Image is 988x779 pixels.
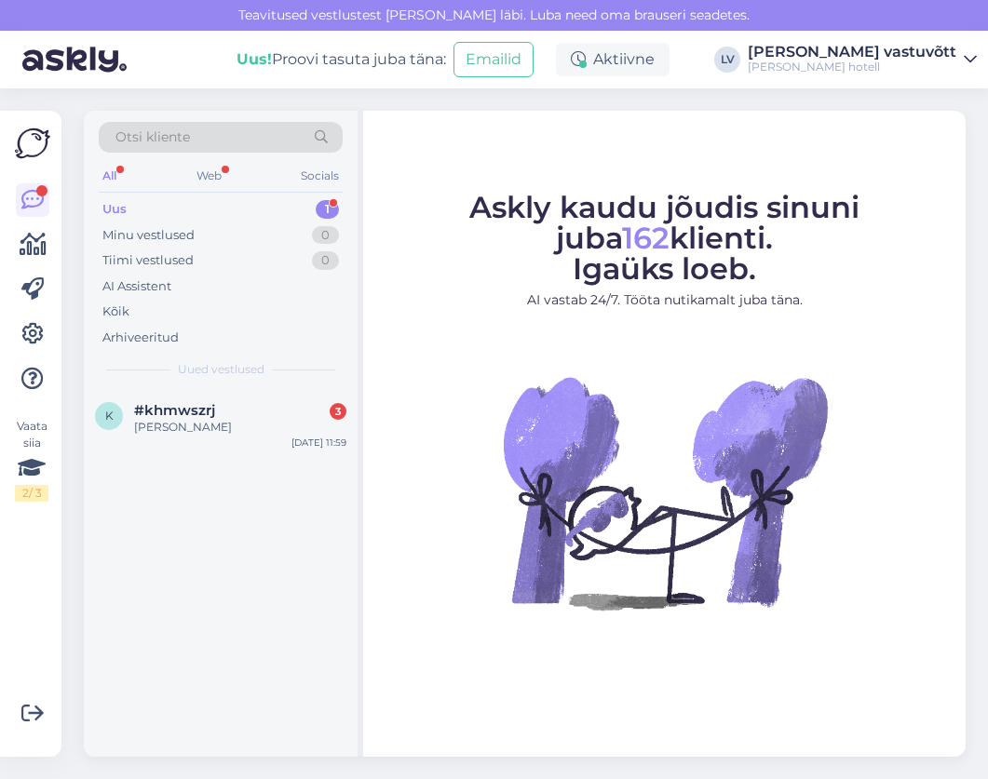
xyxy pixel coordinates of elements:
[453,42,534,77] button: Emailid
[102,226,195,245] div: Minu vestlused
[469,189,859,287] span: Askly kaudu jõudis sinuni juba klienti. Igaüks loeb.
[15,418,48,502] div: Vaata siia
[102,251,194,270] div: Tiimi vestlused
[330,403,346,420] div: 3
[237,50,272,68] b: Uus!
[497,325,832,660] img: No Chat active
[102,329,179,347] div: Arhiveeritud
[312,226,339,245] div: 0
[622,220,670,256] span: 162
[15,126,50,161] img: Askly Logo
[316,200,339,219] div: 1
[748,45,956,60] div: [PERSON_NAME] vastuvõtt
[556,43,670,76] div: Aktiivne
[714,47,740,73] div: LV
[99,164,120,188] div: All
[115,128,190,147] span: Otsi kliente
[102,302,129,321] div: Kõik
[380,290,949,310] p: AI vastab 24/7. Tööta nutikamalt juba täna.
[178,361,264,378] span: Uued vestlused
[297,164,343,188] div: Socials
[134,419,346,436] div: [PERSON_NAME]
[312,251,339,270] div: 0
[193,164,225,188] div: Web
[102,200,127,219] div: Uus
[748,60,956,74] div: [PERSON_NAME] hotell
[15,485,48,502] div: 2 / 3
[134,402,215,419] span: #khmwszrj
[102,277,171,296] div: AI Assistent
[105,409,114,423] span: k
[291,436,346,450] div: [DATE] 11:59
[237,48,446,71] div: Proovi tasuta juba täna:
[748,45,977,74] a: [PERSON_NAME] vastuvõtt[PERSON_NAME] hotell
